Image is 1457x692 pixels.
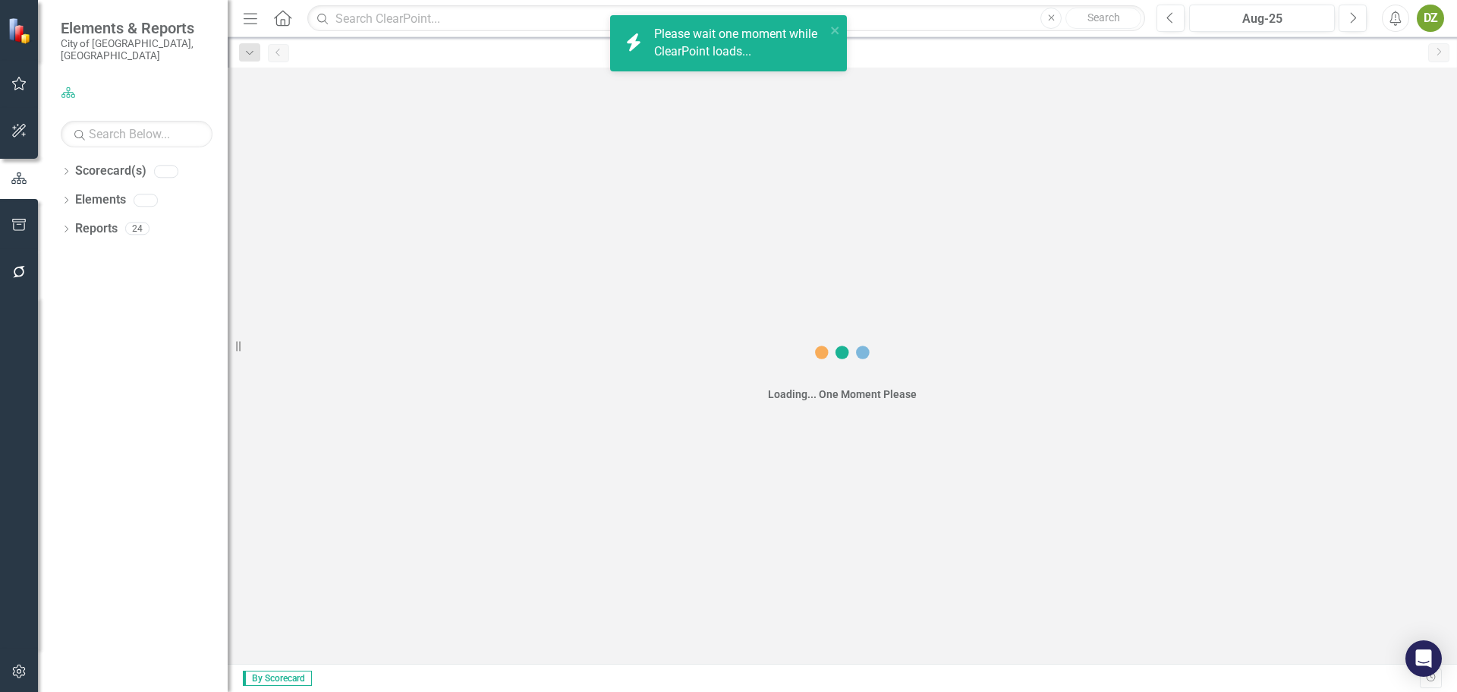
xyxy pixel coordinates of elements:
input: Search Below... [61,121,212,147]
small: City of [GEOGRAPHIC_DATA], [GEOGRAPHIC_DATA] [61,37,212,62]
div: Aug-25 [1194,10,1330,28]
input: Search ClearPoint... [307,5,1145,32]
a: Elements [75,191,126,209]
a: Scorecard(s) [75,163,146,180]
div: Please wait one moment while ClearPoint loads... [654,26,826,61]
a: Reports [75,220,118,238]
button: Search [1065,8,1141,29]
span: Elements & Reports [61,19,212,37]
div: Open Intercom Messenger [1405,640,1442,677]
button: close [830,21,841,39]
span: By Scorecard [243,671,312,686]
button: DZ [1417,5,1444,32]
div: Loading... One Moment Please [768,387,917,402]
button: Aug-25 [1189,5,1335,32]
div: 24 [125,223,149,235]
img: ClearPoint Strategy [8,17,34,44]
span: Search [1087,11,1120,24]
